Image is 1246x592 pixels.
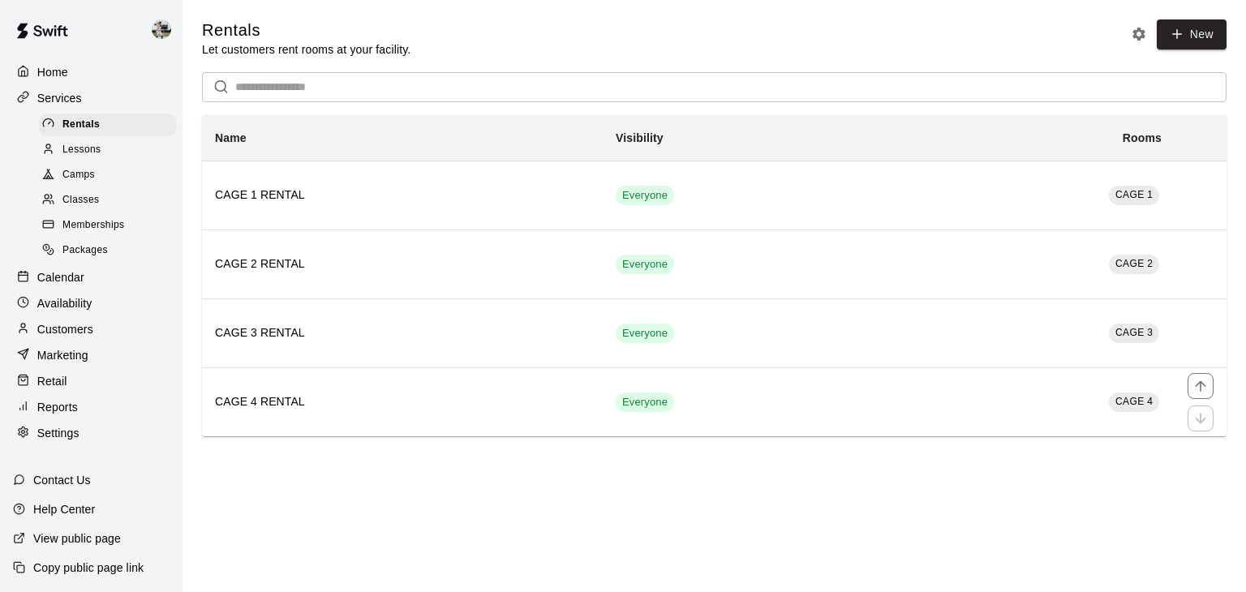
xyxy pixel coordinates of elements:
[37,64,68,80] p: Home
[616,131,664,144] b: Visibility
[13,60,170,84] a: Home
[1115,189,1153,200] span: CAGE 1
[39,114,176,136] div: Rentals
[616,188,674,204] span: Everyone
[37,295,92,311] p: Availability
[1115,258,1153,269] span: CAGE 2
[152,19,171,39] img: Matt Hill
[39,239,176,262] div: Packages
[37,347,88,363] p: Marketing
[62,242,108,259] span: Packages
[1115,396,1153,407] span: CAGE 4
[33,530,121,547] p: View public page
[616,257,674,272] span: Everyone
[39,139,176,161] div: Lessons
[616,186,674,205] div: This service is visible to all of your customers
[1115,327,1153,338] span: CAGE 3
[202,19,410,41] h5: Rentals
[13,86,170,110] a: Services
[616,395,674,410] span: Everyone
[37,90,82,106] p: Services
[148,13,183,45] div: Matt Hill
[39,163,183,188] a: Camps
[215,324,590,342] h6: CAGE 3 RENTAL
[13,421,170,445] a: Settings
[215,187,590,204] h6: CAGE 1 RENTAL
[39,189,176,212] div: Classes
[616,326,674,341] span: Everyone
[33,501,95,517] p: Help Center
[215,393,590,411] h6: CAGE 4 RENTAL
[37,373,67,389] p: Retail
[39,238,183,264] a: Packages
[1188,373,1214,399] button: move item up
[39,164,176,187] div: Camps
[39,188,183,213] a: Classes
[616,324,674,343] div: This service is visible to all of your customers
[13,265,170,290] a: Calendar
[37,321,93,337] p: Customers
[13,395,170,419] a: Reports
[62,217,124,234] span: Memberships
[33,560,144,576] p: Copy public page link
[616,393,674,412] div: This service is visible to all of your customers
[215,131,247,144] b: Name
[62,117,100,133] span: Rentals
[13,317,170,341] a: Customers
[62,142,101,158] span: Lessons
[1127,22,1151,46] button: Rental settings
[39,137,183,162] a: Lessons
[37,425,79,441] p: Settings
[33,472,91,488] p: Contact Us
[13,291,170,315] a: Availability
[39,214,176,237] div: Memberships
[37,269,84,285] p: Calendar
[62,167,95,183] span: Camps
[39,112,183,137] a: Rentals
[1157,19,1227,49] a: New
[37,399,78,415] p: Reports
[215,255,590,273] h6: CAGE 2 RENTAL
[1123,131,1162,144] b: Rooms
[13,369,170,393] a: Retail
[39,213,183,238] a: Memberships
[616,255,674,274] div: This service is visible to all of your customers
[62,192,99,208] span: Classes
[202,41,410,58] p: Let customers rent rooms at your facility.
[202,115,1227,436] table: simple table
[13,343,170,367] a: Marketing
